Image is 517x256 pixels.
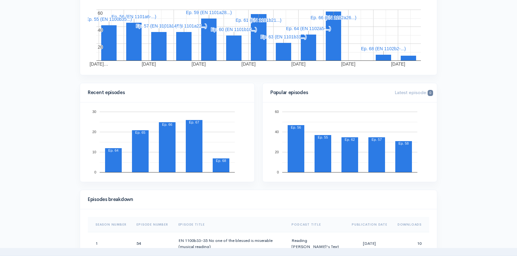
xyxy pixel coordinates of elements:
text: Ep. 57 [372,138,382,141]
text: Ep. 55 [318,135,328,139]
text: Ep. 68 (EN 1102b2-...) [361,46,406,51]
text: Ep. 58 (EN 1101a22...) [161,23,207,28]
span: 0 [428,90,433,96]
h4: Popular episodes [270,90,387,95]
text: Ep. 67 [189,120,199,124]
text: Ep. 59 (EN 1101a28...) [186,10,232,15]
text: [DATE]… [90,61,108,67]
text: [DATE] [391,61,405,67]
text: [DATE] [242,61,256,67]
th: Sort column [286,217,347,232]
text: 0 [94,170,96,174]
span: Latest episode: [395,89,433,95]
text: Ep. 57 (EN 1101a14...) [136,23,182,28]
text: [DATE] [142,61,156,67]
text: Ep. 56 [291,125,301,129]
svg: A chart. [88,110,247,174]
text: [DATE] [291,61,306,67]
td: Reading [PERSON_NAME]'s Text [286,232,347,255]
td: EN 1100b33-35 No one of the blessed is miserable (musical reading) [173,232,287,255]
text: 10 [92,150,96,154]
td: [DATE] [347,232,392,255]
text: 20 [275,150,279,154]
text: Ep. 65 [135,131,145,134]
text: Ep. 66 (EN 1102a26...) [310,15,356,20]
td: 10 [392,232,429,255]
text: 40 [98,28,103,33]
text: 40 [275,130,279,134]
text: 30 [92,110,96,114]
text: Ep. 55 (EN 1100b35...) [86,17,132,22]
text: 60 [275,110,279,114]
text: [DATE] [341,61,355,67]
svg: A chart. [270,110,429,174]
text: 20 [92,130,96,134]
text: Ep. 63 (EN 1101b31...) [260,34,306,39]
text: Ep. 64 (EN 1102a5-...) [286,26,331,31]
text: Ep. 64 [108,148,119,152]
svg: A chart. [88,3,429,67]
text: 60 [98,11,103,16]
text: Ep. 68 [216,159,226,163]
text: 0 [277,170,279,174]
td: 54 [131,232,173,255]
text: Ep. 56 (EN 1101a6-...) [111,14,156,19]
td: 1 [88,232,131,255]
h4: Episodes breakdown [88,197,425,202]
th: Sort column [347,217,392,232]
th: Sort column [131,217,173,232]
text: [DATE] [192,61,206,67]
th: Sort column [173,217,287,232]
text: Ep. 58 [398,141,409,145]
text: 20 [98,44,103,50]
h4: Recent episodes [88,90,243,95]
text: Ep. 61 (EN 1101b21...) [235,18,281,23]
text: Ep. 60 (EN 1101b10...) [211,27,257,32]
th: Sort column [392,217,429,232]
th: Sort column [88,217,131,232]
text: Ep. 62 [345,138,355,141]
text: Ep. 66 [162,123,172,126]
